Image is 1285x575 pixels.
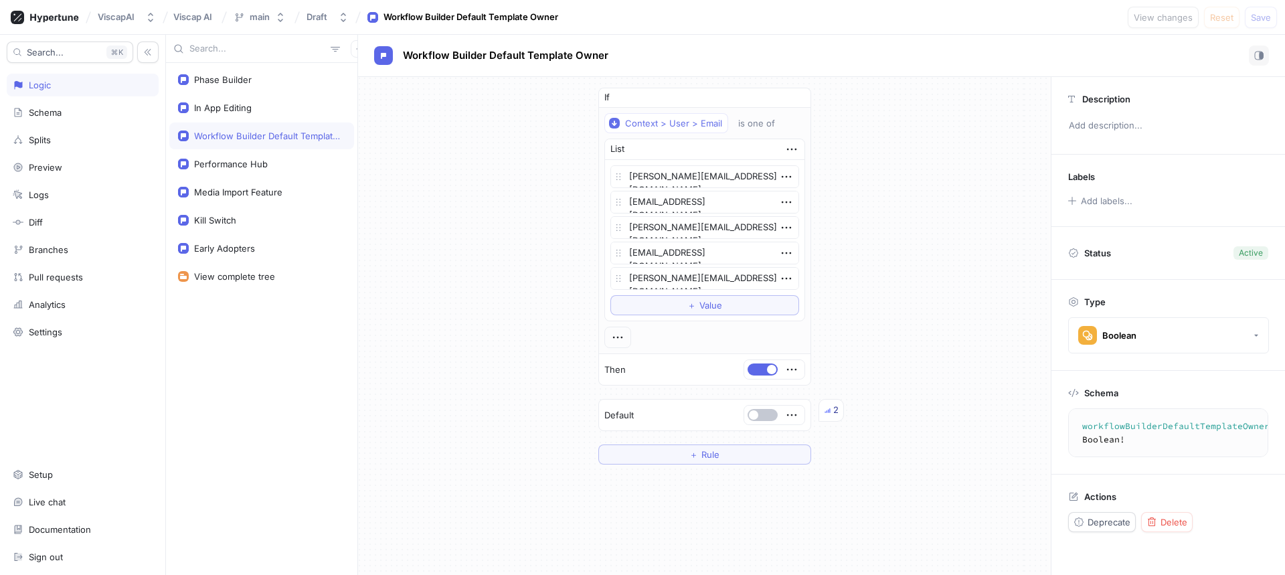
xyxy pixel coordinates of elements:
textarea: [EMAIL_ADDRESS][DOMAIN_NAME] [610,242,799,264]
div: Settings [29,327,62,337]
div: In App Editing [194,102,252,113]
button: Add labels... [1063,192,1136,210]
p: Labels [1068,171,1095,182]
div: Logic [29,80,51,90]
span: ＋ [687,301,696,309]
p: Status [1084,244,1111,262]
div: ViscapAI [98,11,135,23]
div: Media Import Feature [194,187,282,197]
div: Workflow Builder Default Template Owner [194,131,340,141]
p: Add description... [1063,114,1274,137]
div: is one of [738,118,775,129]
button: ViscapAI [92,6,161,28]
div: Schema [29,107,62,118]
div: Sign out [29,552,63,562]
span: Deprecate [1088,518,1130,526]
div: Active [1239,247,1263,259]
button: Save [1245,7,1277,28]
div: Documentation [29,524,91,535]
p: Actions [1084,491,1116,502]
textarea: [PERSON_NAME][EMAIL_ADDRESS][DOMAIN_NAME] [610,216,799,239]
button: Delete [1141,512,1193,532]
p: Description [1082,94,1130,104]
div: Kill Switch [194,215,236,226]
span: ＋ [689,450,698,459]
span: Reset [1210,13,1233,21]
span: Viscap AI [173,12,212,21]
p: Default [604,409,634,422]
div: Live chat [29,497,66,507]
button: ＋Value [610,295,799,315]
button: Reset [1204,7,1239,28]
span: Value [699,301,722,309]
button: Search...K [7,42,133,63]
textarea: [EMAIL_ADDRESS][DOMAIN_NAME] [610,191,799,214]
div: Diff [29,217,43,228]
div: Performance Hub [194,159,268,169]
span: Save [1251,13,1271,21]
div: Analytics [29,299,66,310]
div: Add labels... [1081,197,1132,206]
button: Context > User > Email [604,113,728,133]
button: Draft [301,6,354,28]
button: Boolean [1068,317,1269,353]
p: Then [604,363,626,377]
button: Deprecate [1068,512,1136,532]
p: Type [1084,297,1106,307]
div: Pull requests [29,272,83,282]
span: Delete [1161,518,1187,526]
div: Context > User > Email [625,118,722,129]
div: Early Adopters [194,243,255,254]
div: Draft [307,11,327,23]
button: ＋Rule [598,444,811,465]
button: View changes [1128,7,1199,28]
button: is one of [732,113,794,133]
span: Rule [701,450,719,459]
div: K [106,46,127,59]
div: Phase Builder [194,74,252,85]
p: If [604,91,610,104]
input: Search... [189,42,325,56]
div: main [250,11,270,23]
textarea: [PERSON_NAME][EMAIL_ADDRESS][DOMAIN_NAME] [610,165,799,188]
div: Setup [29,469,53,480]
span: Search... [27,48,64,56]
div: Branches [29,244,68,255]
div: Boolean [1102,330,1136,341]
div: Logs [29,189,49,200]
div: Workflow Builder Default Template Owner [383,11,558,24]
div: Splits [29,135,51,145]
div: View complete tree [194,271,275,282]
button: main [228,6,291,28]
span: Workflow Builder Default Template Owner [403,50,608,61]
div: 2 [833,404,839,417]
textarea: [PERSON_NAME][EMAIL_ADDRESS][DOMAIN_NAME] [610,267,799,290]
a: Documentation [7,518,159,541]
div: List [610,143,624,156]
span: View changes [1134,13,1193,21]
div: Preview [29,162,62,173]
p: Schema [1084,388,1118,398]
